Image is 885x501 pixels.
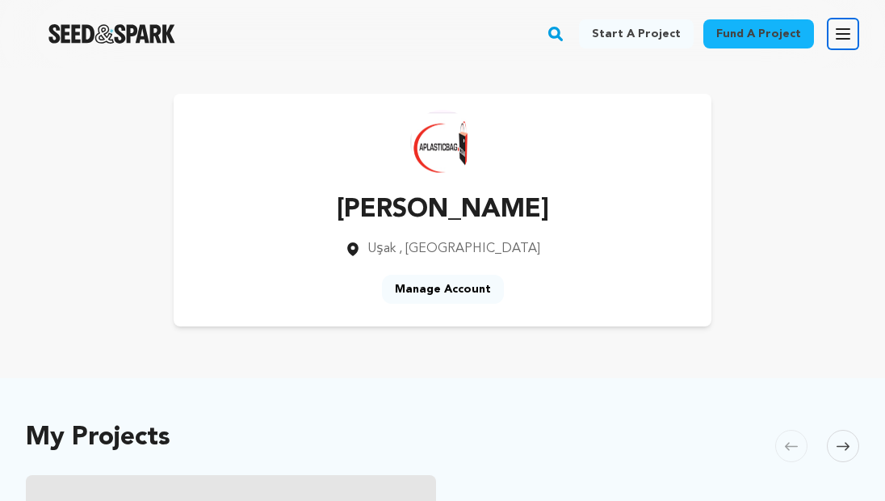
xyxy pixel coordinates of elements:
p: [PERSON_NAME] [337,191,549,229]
img: https://seedandspark-static.s3.us-east-2.amazonaws.com/images/User/002/288/529/medium/4cac64eda2f... [410,110,475,175]
span: Uşak [367,242,395,255]
a: Seed&Spark Homepage [48,24,175,44]
a: Fund a project [703,19,814,48]
img: Seed&Spark Logo Dark Mode [48,24,175,44]
span: , [GEOGRAPHIC_DATA] [399,242,540,255]
h2: My Projects [26,427,170,449]
a: Start a project [579,19,694,48]
a: Manage Account [382,275,504,304]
